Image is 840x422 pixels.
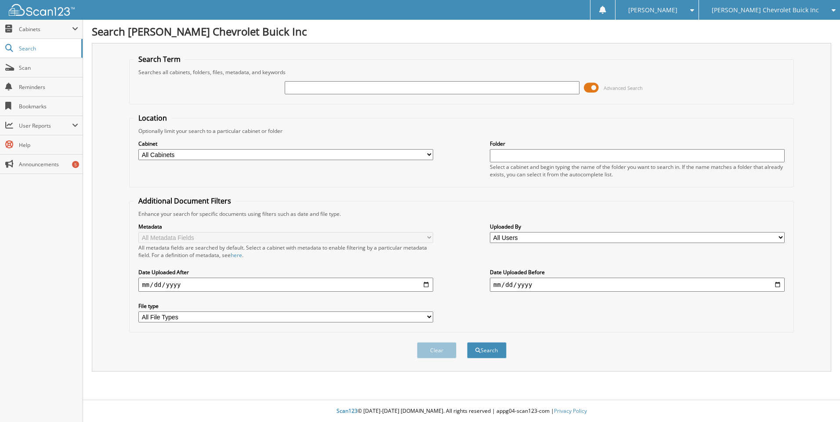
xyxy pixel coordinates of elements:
[134,54,185,64] legend: Search Term
[138,278,433,292] input: start
[19,64,78,72] span: Scan
[490,268,785,276] label: Date Uploaded Before
[19,103,78,110] span: Bookmarks
[19,25,72,33] span: Cabinets
[92,24,831,39] h1: Search [PERSON_NAME] Chevrolet Buick Inc
[417,342,456,358] button: Clear
[19,83,78,91] span: Reminders
[134,210,789,218] div: Enhance your search for specific documents using filters such as date and file type.
[490,140,785,147] label: Folder
[134,196,235,206] legend: Additional Document Filters
[9,4,75,16] img: scan123-logo-white.svg
[83,401,840,422] div: © [DATE]-[DATE] [DOMAIN_NAME]. All rights reserved | appg04-scan123-com |
[490,223,785,230] label: Uploaded By
[134,68,789,76] div: Searches all cabinets, folders, files, metadata, and keywords
[796,380,840,422] iframe: Chat Widget
[490,163,785,178] div: Select a cabinet and begin typing the name of the folder you want to search in. If the name match...
[628,7,677,13] span: [PERSON_NAME]
[554,407,587,415] a: Privacy Policy
[490,278,785,292] input: end
[134,127,789,135] div: Optionally limit your search to a particular cabinet or folder
[231,251,242,259] a: here
[138,268,433,276] label: Date Uploaded After
[138,244,433,259] div: All metadata fields are searched by default. Select a cabinet with metadata to enable filtering b...
[19,161,78,168] span: Announcements
[138,302,433,310] label: File type
[712,7,819,13] span: [PERSON_NAME] Chevrolet Buick Inc
[337,407,358,415] span: Scan123
[138,140,433,147] label: Cabinet
[138,223,433,230] label: Metadata
[19,45,77,52] span: Search
[467,342,507,358] button: Search
[134,113,171,123] legend: Location
[19,122,72,129] span: User Reports
[72,161,79,168] div: 5
[604,85,643,91] span: Advanced Search
[19,141,78,149] span: Help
